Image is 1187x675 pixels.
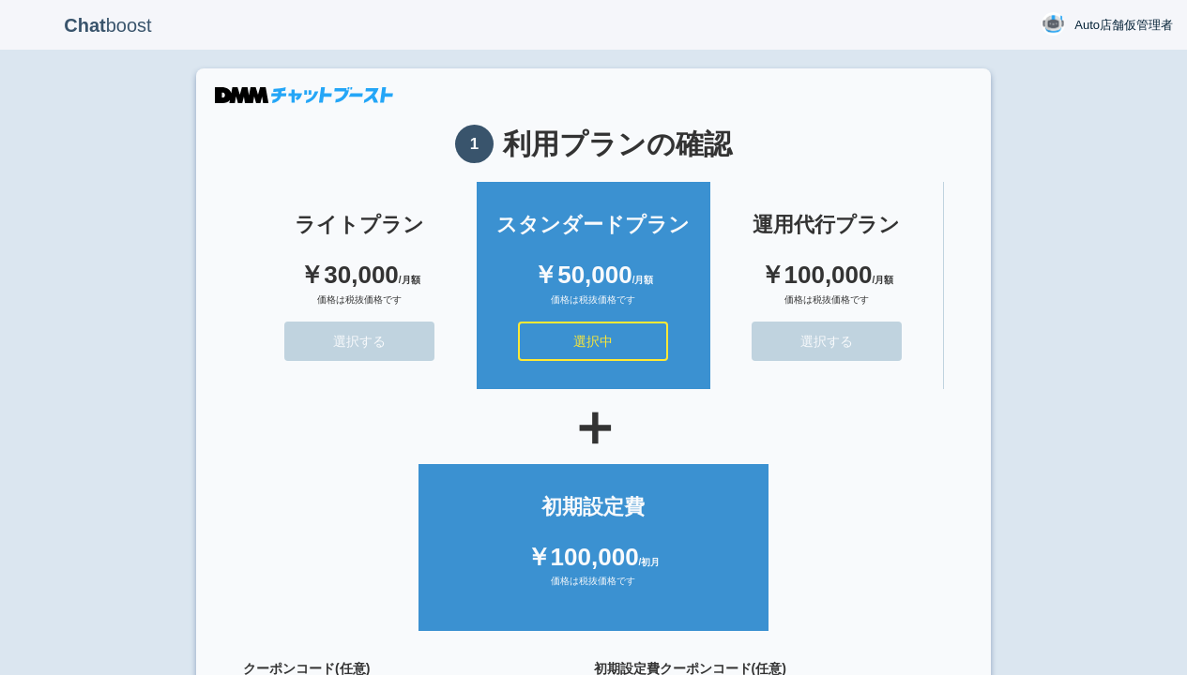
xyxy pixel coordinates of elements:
[729,258,924,292] div: ￥100,000
[215,87,393,103] img: DMMチャットブースト
[284,322,434,361] button: 選択する
[729,210,924,239] div: 運用代行プラン
[262,210,458,239] div: ライトプラン
[399,275,420,285] span: /月額
[64,15,105,36] b: Chat
[437,492,750,521] div: 初期設定費
[752,322,902,361] button: 選択する
[455,125,494,163] span: 1
[639,557,661,567] span: /初月
[872,275,893,285] span: /月額
[729,293,924,322] div: 価格は税抜価格です
[495,293,692,322] div: 価格は税抜価格です
[495,210,692,239] div: スタンダードプラン
[437,540,750,575] div: ￥100,000
[437,575,750,603] div: 価格は税抜価格です
[243,398,944,455] div: ＋
[1074,16,1173,35] span: Auto店舗仮管理者
[243,125,944,163] h1: 利用プランの確認
[14,2,202,49] p: boost
[632,275,654,285] span: /月額
[1042,12,1065,36] img: User Image
[495,258,692,292] div: ￥50,000
[262,293,458,322] div: 価格は税抜価格です
[518,322,668,361] button: 選択中
[262,258,458,292] div: ￥30,000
